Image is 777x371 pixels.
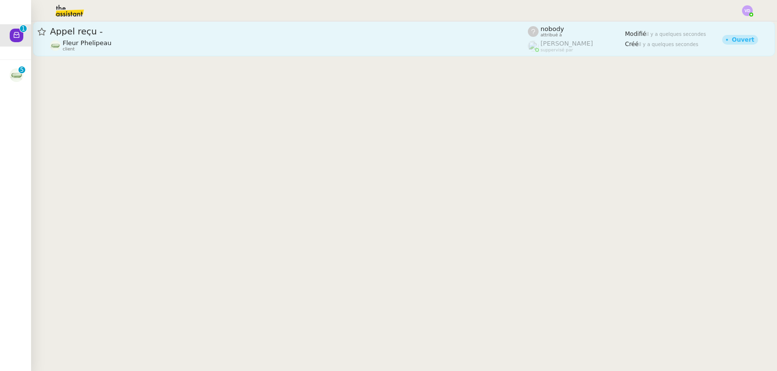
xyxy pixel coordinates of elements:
img: 7f9b6497-4ade-4d5b-ae17-2cbe23708554 [10,68,23,82]
span: suppervisé par [541,48,573,53]
nz-badge-sup: 1 [20,25,27,32]
span: Appel reçu - [50,27,528,36]
app-user-detailed-label: client [50,39,528,52]
app-user-label: attribué à [528,25,625,38]
span: attribué à [541,32,562,38]
span: client [63,47,75,52]
div: Ouvert [732,37,754,43]
span: nobody [541,25,564,32]
p: 1 [21,25,25,34]
p: 5 [20,66,24,75]
span: il y a quelques secondes [646,32,706,37]
span: il y a quelques secondes [639,42,698,47]
img: 7f9b6497-4ade-4d5b-ae17-2cbe23708554 [50,40,61,51]
app-user-label: suppervisé par [528,40,625,52]
img: svg [742,5,753,16]
span: Créé [625,41,639,48]
span: [PERSON_NAME] [541,40,593,47]
span: Fleur Phelipeau [63,39,112,47]
span: Modifié [625,31,646,37]
nz-badge-sup: 5 [18,66,25,73]
img: users%2FyQfMwtYgTqhRP2YHWHmG2s2LYaD3%2Favatar%2Fprofile-pic.png [528,41,539,51]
